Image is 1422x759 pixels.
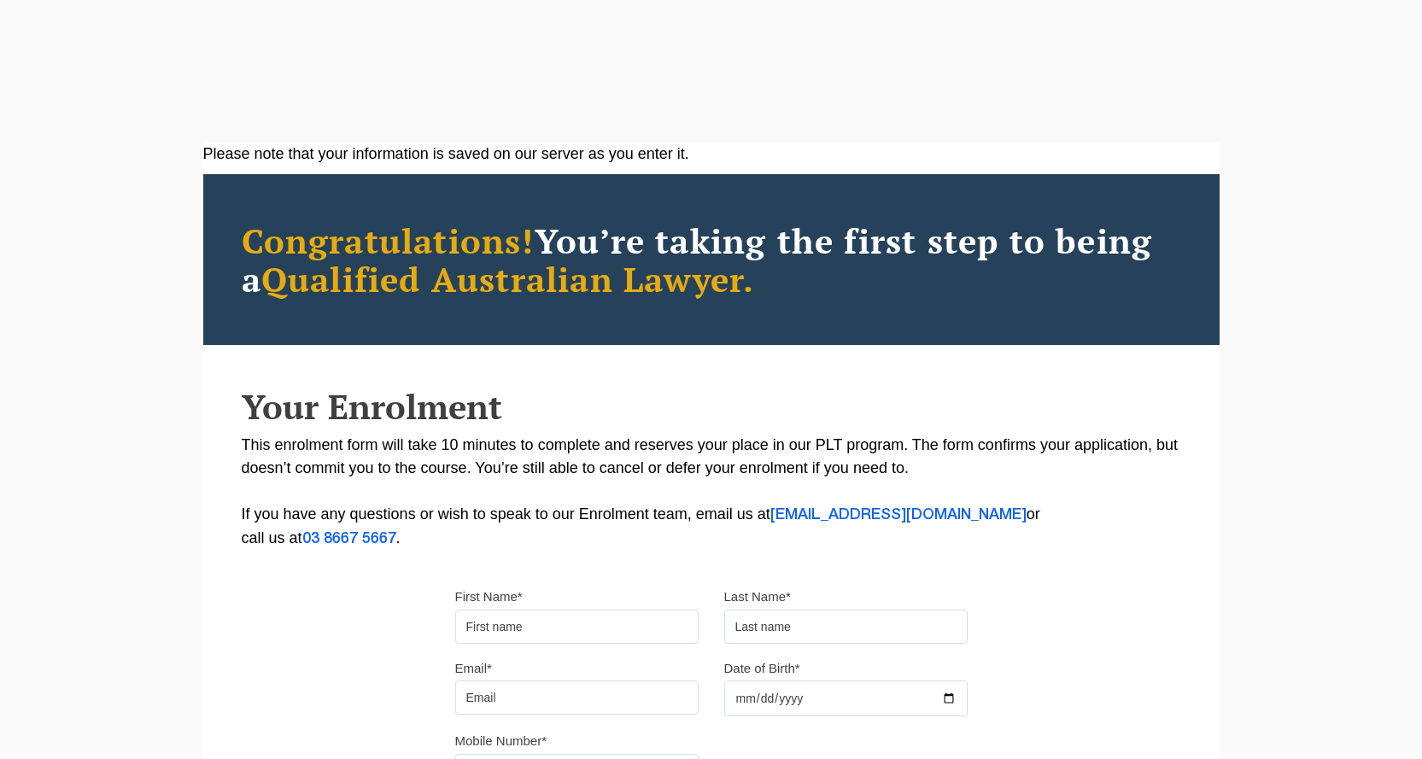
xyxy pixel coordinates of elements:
input: Email [455,680,699,715]
p: This enrolment form will take 10 minutes to complete and reserves your place in our PLT program. ... [242,434,1181,551]
label: Email* [455,660,492,677]
input: Last name [724,610,968,644]
div: Please note that your information is saved on our server as you enter it. [203,143,1220,166]
a: 03 8667 5667 [302,532,396,546]
span: Congratulations! [242,218,535,263]
label: Date of Birth* [724,660,800,677]
label: Mobile Number* [455,733,547,750]
h2: You’re taking the first step to being a [242,221,1181,298]
span: Qualified Australian Lawyer. [261,256,755,301]
input: First name [455,610,699,644]
label: First Name* [455,588,523,605]
label: Last Name* [724,588,791,605]
a: [EMAIL_ADDRESS][DOMAIN_NAME] [770,508,1027,522]
h2: Your Enrolment [242,388,1181,425]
